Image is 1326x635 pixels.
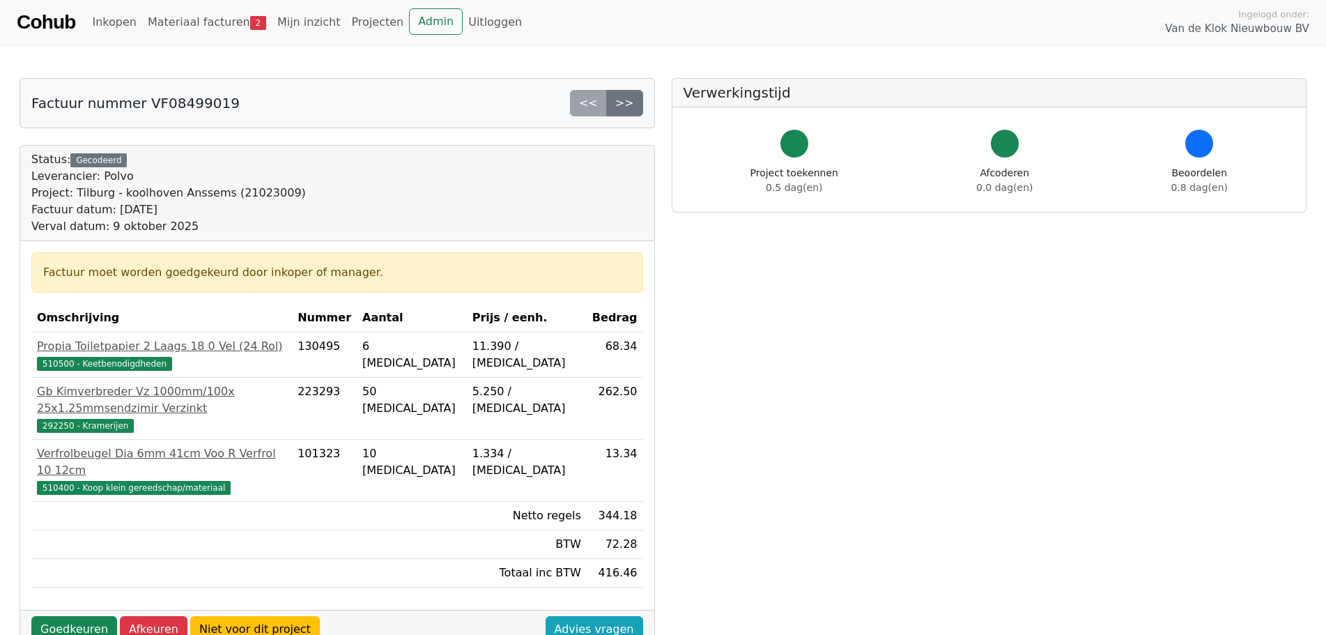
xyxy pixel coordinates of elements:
td: BTW [467,530,587,559]
div: Factuur moet worden goedgekeurd door inkoper of manager. [43,264,631,281]
td: Netto regels [467,502,587,530]
h5: Verwerkingstijd [684,84,1295,101]
h5: Factuur nummer VF08499019 [31,95,240,112]
a: Uitloggen [463,8,527,36]
td: 344.18 [587,502,643,530]
div: Verval datum: 9 oktober 2025 [31,218,306,235]
div: Afcoderen [976,166,1033,195]
div: 6 [MEDICAL_DATA] [362,338,461,372]
div: Propia Toiletpapier 2 Laags 18 0 Vel (24 Rol) [37,338,286,355]
a: Materiaal facturen2 [142,8,272,36]
td: 416.46 [587,559,643,588]
div: 1.334 / [MEDICAL_DATA] [472,445,581,479]
div: Leverancier: Polvo [31,168,306,185]
div: Beoordelen [1171,166,1228,195]
a: Mijn inzicht [272,8,346,36]
div: Factuur datum: [DATE] [31,201,306,218]
span: 0.8 dag(en) [1171,182,1228,193]
a: Gb Kimverbreder Vz 1000mm/100x 25x1.25mmsendzimir Verzinkt292250 - Kramerijen [37,383,286,434]
a: Verfrolbeugel Dia 6mm 41cm Voo R Verfrol 10 12cm510400 - Koop klein gereedschap/materiaal [37,445,286,496]
span: 2 [250,16,266,30]
span: Van de Klok Nieuwbouw BV [1165,21,1309,37]
td: Totaal inc BTW [467,559,587,588]
div: Project toekennen [750,166,838,195]
a: Propia Toiletpapier 2 Laags 18 0 Vel (24 Rol)510500 - Keetbenodigdheden [37,338,286,372]
span: Ingelogd onder: [1238,8,1309,21]
div: Status: [31,151,306,235]
th: Nummer [292,304,357,332]
div: Verfrolbeugel Dia 6mm 41cm Voo R Verfrol 10 12cm [37,445,286,479]
td: 262.50 [587,378,643,440]
td: 13.34 [587,440,643,502]
div: Gb Kimverbreder Vz 1000mm/100x 25x1.25mmsendzimir Verzinkt [37,383,286,417]
a: Projecten [346,8,409,36]
span: 510400 - Koop klein gereedschap/materiaal [37,481,231,495]
span: 0.0 dag(en) [976,182,1033,193]
td: 68.34 [587,332,643,378]
div: 11.390 / [MEDICAL_DATA] [472,338,581,372]
div: 10 [MEDICAL_DATA] [362,445,461,479]
td: 223293 [292,378,357,440]
span: 510500 - Keetbenodigdheden [37,357,172,371]
th: Omschrijving [31,304,292,332]
th: Aantal [357,304,467,332]
div: 50 [MEDICAL_DATA] [362,383,461,417]
div: Gecodeerd [70,153,127,167]
th: Prijs / eenh. [467,304,587,332]
div: 5.250 / [MEDICAL_DATA] [472,383,581,417]
a: Inkopen [86,8,141,36]
td: 101323 [292,440,357,502]
td: 130495 [292,332,357,378]
td: 72.28 [587,530,643,559]
a: Cohub [17,6,75,39]
span: 292250 - Kramerijen [37,419,134,433]
span: 0.5 dag(en) [766,182,822,193]
th: Bedrag [587,304,643,332]
div: Project: Tilburg - koolhoven Anssems (21023009) [31,185,306,201]
a: >> [606,90,643,116]
a: Admin [409,8,463,35]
